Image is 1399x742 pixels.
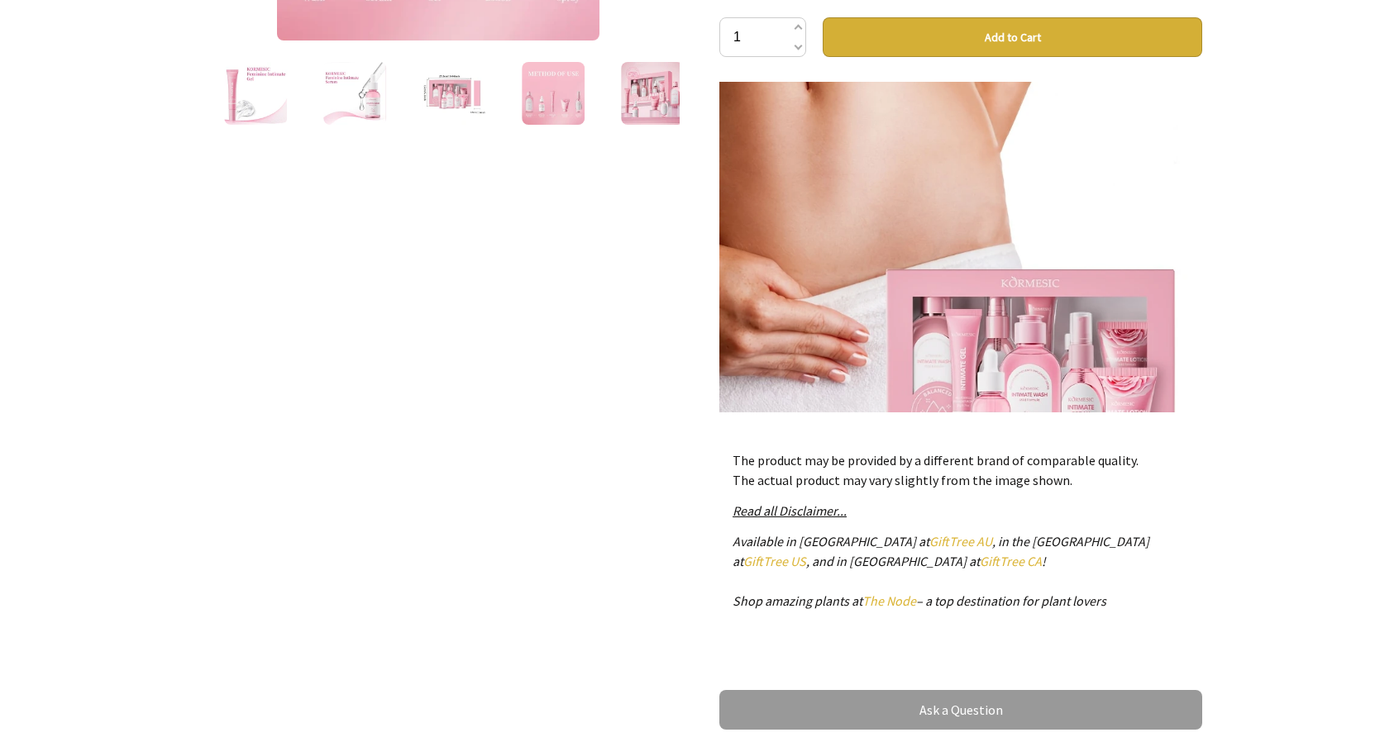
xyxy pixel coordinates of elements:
a: GiftTree AU [929,533,992,549]
p: The product may be provided by a different brand of comparable quality. The actual product may va... [733,450,1189,490]
a: GiftTree US [743,553,806,569]
a: Ask a Question [719,690,1202,730]
button: Add to Cart [823,17,1202,57]
img: KORMESIC 5pcs Feminine Care Set: Aloe & Niacinamide Infused [621,62,684,125]
a: Read all Disclaimer... [733,502,847,519]
div: Skin Type: All, All Skins Gender: [DEMOGRAPHIC_DATA] Product Attributes: Hypoallergenic Effect: c... [719,82,1202,412]
em: Available in [GEOGRAPHIC_DATA] at , in the [GEOGRAPHIC_DATA] at , and in [GEOGRAPHIC_DATA] at ! S... [733,533,1149,609]
img: KORMESIC 5pcs Feminine Care Set: Aloe & Niacinamide Infused [423,62,485,125]
img: KORMESIC 5pcs Feminine Care Set: Aloe & Niacinamide Infused [522,62,585,125]
img: KORMESIC 5pcs Feminine Care Set: Aloe & Niacinamide Infused [224,62,287,125]
a: The Node [862,592,916,609]
a: GiftTree CA [980,553,1042,569]
img: KORMESIC 5pcs Feminine Care Set: Aloe & Niacinamide Infused [323,62,386,125]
